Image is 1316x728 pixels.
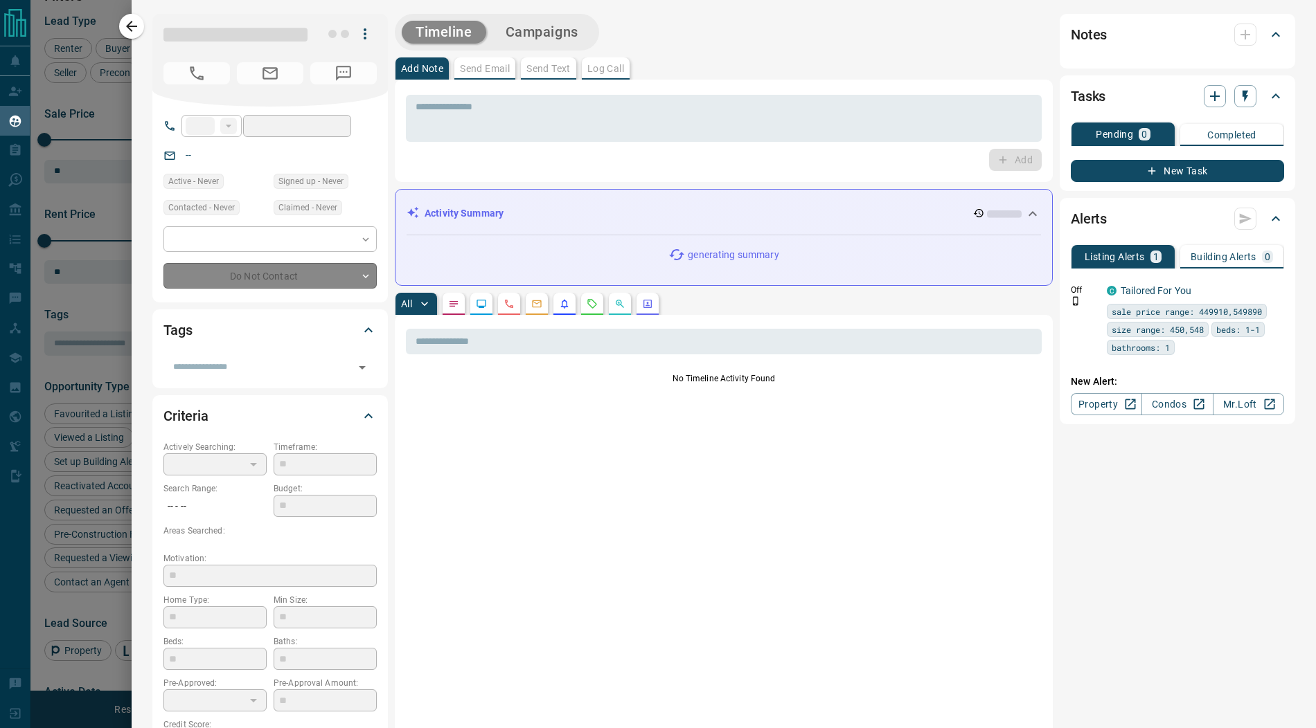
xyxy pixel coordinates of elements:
[168,201,235,215] span: Contacted - Never
[587,298,598,309] svg: Requests
[1071,374,1284,389] p: New Alert:
[492,21,592,44] button: Campaigns
[1213,393,1284,415] a: Mr.Loft
[407,201,1041,226] div: Activity Summary
[425,206,504,221] p: Activity Summary
[1153,252,1159,262] p: 1
[1071,24,1107,46] h2: Notes
[1096,129,1133,139] p: Pending
[163,635,267,648] p: Beds:
[274,594,377,606] p: Min Size:
[163,594,267,606] p: Home Type:
[1071,80,1284,113] div: Tasks
[163,62,230,84] span: No Number
[1191,252,1256,262] p: Building Alerts
[274,677,377,689] p: Pre-Approval Amount:
[1071,208,1107,230] h2: Alerts
[278,174,344,188] span: Signed up - Never
[163,482,267,495] p: Search Range:
[1071,393,1142,415] a: Property
[163,525,377,537] p: Areas Searched:
[1071,18,1284,51] div: Notes
[1121,285,1191,296] a: Tailored For You
[274,482,377,495] p: Budget:
[310,62,377,84] span: No Number
[614,298,625,309] svg: Opportunities
[274,635,377,648] p: Baths:
[1071,85,1105,107] h2: Tasks
[688,248,779,262] p: generating summary
[1141,129,1147,139] p: 0
[1107,286,1117,295] div: condos.ca
[1112,304,1262,318] span: sale price range: 449910,549890
[186,149,191,161] a: --
[274,441,377,453] p: Timeframe:
[448,298,459,309] svg: Notes
[1207,130,1256,140] p: Completed
[401,299,412,309] p: All
[1071,296,1081,306] svg: Push Notification Only
[1085,252,1145,262] p: Listing Alerts
[163,319,192,341] h2: Tags
[163,405,208,427] h2: Criteria
[559,298,570,309] svg: Listing Alerts
[237,62,303,84] span: No Email
[531,298,542,309] svg: Emails
[1265,252,1270,262] p: 0
[163,552,377,565] p: Motivation:
[168,174,219,188] span: Active - Never
[163,495,267,518] p: -- - --
[163,313,377,347] div: Tags
[476,298,487,309] svg: Lead Browsing Activity
[1141,393,1213,415] a: Condos
[1112,322,1204,336] span: size range: 450,548
[163,399,377,433] div: Criteria
[1216,322,1260,336] span: beds: 1-1
[163,677,267,689] p: Pre-Approved:
[1071,160,1284,182] button: New Task
[406,372,1042,385] p: No Timeline Activity Found
[401,64,443,73] p: Add Note
[278,201,337,215] span: Claimed - Never
[353,358,372,377] button: Open
[1112,340,1170,354] span: bathrooms: 1
[642,298,653,309] svg: Agent Actions
[402,21,486,44] button: Timeline
[163,441,267,453] p: Actively Searching:
[163,263,377,289] div: Do Not Contact
[1071,202,1284,235] div: Alerts
[504,298,515,309] svg: Calls
[1071,284,1099,296] p: Off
